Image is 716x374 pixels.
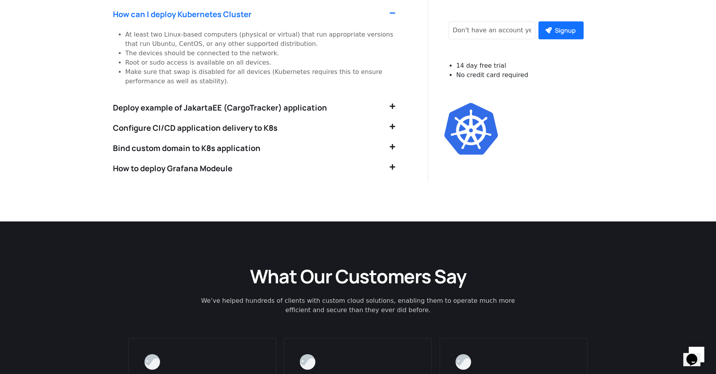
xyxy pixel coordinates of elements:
a: Configure CI/CD application delivery to K8s [113,123,278,133]
div: How can I deploy Kubernetes Cluster [113,25,401,98]
div: How to deploy Grafana Modeule [113,158,401,179]
li: Root or sudo access is available on all devices. [125,58,395,67]
iframe: chat widget [683,343,708,366]
li: Make sure that swap is disabled for all devices (Kubernetes requires this to ensure performance a... [125,67,395,86]
div: Bind custom domain to K8s application [113,138,401,158]
a: Deploy example of JakartaEE (CargoTracker) application [113,102,327,113]
img: Raghu Katti [144,354,160,370]
a: How to deploy Grafana Modeule [113,163,232,174]
li: No credit card required [456,70,592,80]
li: At least two Linux-based computers (physical or virtual) that run appropriate versions that run U... [125,30,395,49]
a: How can I deploy Kubernetes Cluster [113,9,252,19]
div: We’ve helped hundreds of clients with custom cloud solutions, enabling them to operate much more ... [113,296,603,315]
h2: What Our Customers Say [113,264,603,288]
li: The devices should be connected to the network. [125,49,395,58]
li: 14 day free trial [456,61,592,70]
button: Signup [538,21,584,39]
div: Deploy example of JakartaEE (CargoTracker) application [113,98,401,118]
div: How can I deploy Kubernetes Cluster [113,4,401,25]
input: Don't have an account yet? [449,21,536,39]
a: Bind custom domain to K8s application [113,143,260,153]
div: Configure CI/CD application delivery to K8s [113,118,401,138]
img: kubernetes_Image.png [444,102,498,156]
img: Rahul Joshi [300,354,315,370]
img: Karan Jaju [456,354,471,370]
